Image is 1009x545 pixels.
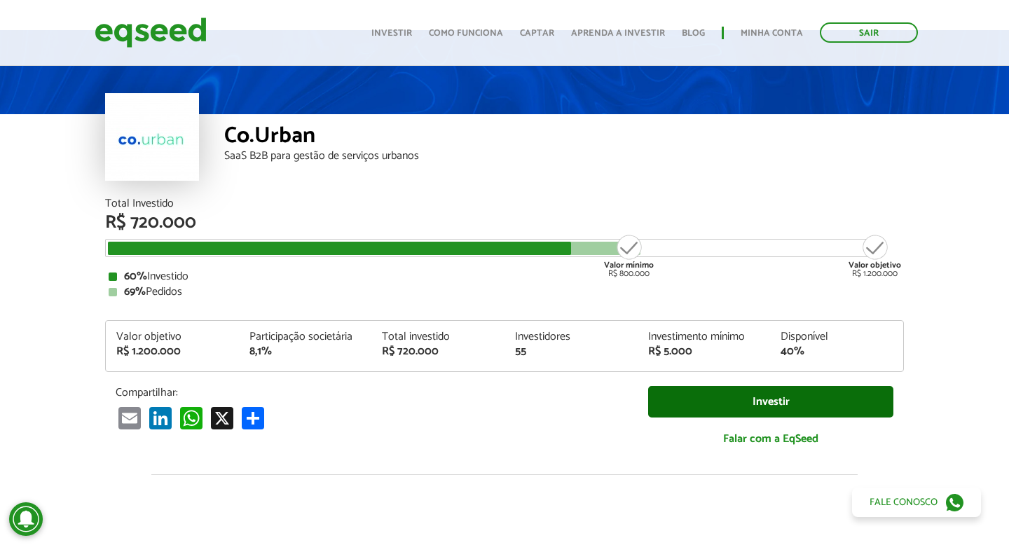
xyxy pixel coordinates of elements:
div: Total Investido [105,198,904,209]
a: Minha conta [741,29,803,38]
div: R$ 720.000 [105,214,904,232]
a: Share [239,406,267,429]
a: LinkedIn [146,406,174,429]
a: Captar [520,29,554,38]
strong: Valor objetivo [849,258,901,272]
a: Fale conosco [852,488,981,517]
a: WhatsApp [177,406,205,429]
div: Participação societária [249,331,362,343]
div: Investido [109,271,900,282]
a: Blog [682,29,705,38]
strong: 69% [124,282,146,301]
div: 8,1% [249,346,362,357]
a: Falar com a EqSeed [648,425,893,453]
div: Pedidos [109,287,900,298]
div: R$ 1.200.000 [116,346,228,357]
div: 40% [781,346,893,357]
strong: 60% [124,267,147,286]
a: X [208,406,236,429]
a: Sair [820,22,918,43]
div: Valor objetivo [116,331,228,343]
a: Investir [371,29,412,38]
div: Co.Urban [224,125,904,151]
strong: Valor mínimo [604,258,654,272]
a: Como funciona [429,29,503,38]
div: R$ 5.000 [648,346,760,357]
div: R$ 720.000 [382,346,494,357]
div: Investidores [515,331,627,343]
a: Aprenda a investir [571,29,665,38]
div: Total investido [382,331,494,343]
div: Disponível [781,331,893,343]
a: Email [116,406,144,429]
p: Compartilhar: [116,386,627,399]
div: 55 [515,346,627,357]
div: R$ 1.200.000 [849,233,901,278]
a: Investir [648,386,893,418]
img: EqSeed [95,14,207,51]
div: R$ 800.000 [603,233,655,278]
div: SaaS B2B para gestão de serviços urbanos [224,151,904,162]
div: Investimento mínimo [648,331,760,343]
